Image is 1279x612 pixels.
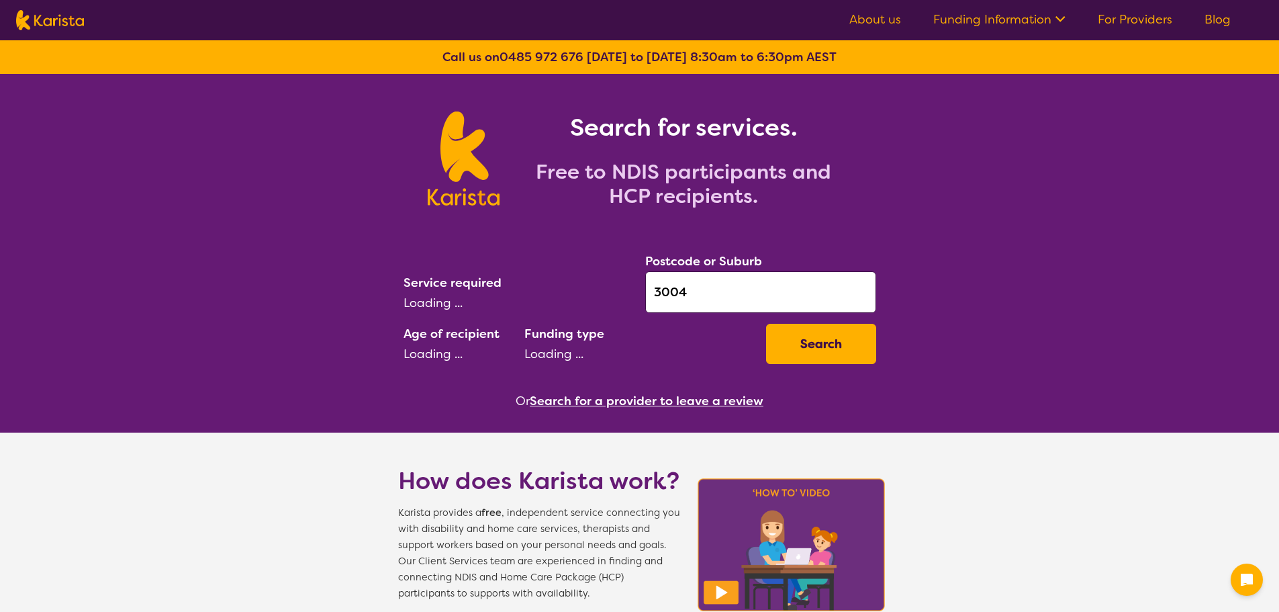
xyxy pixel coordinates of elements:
[530,391,763,411] button: Search for a provider to leave a review
[516,160,851,208] h2: Free to NDIS participants and HCP recipients.
[398,465,680,497] h1: How does Karista work?
[766,324,876,364] button: Search
[404,326,500,342] label: Age of recipient
[645,271,876,313] input: Type
[516,112,851,144] h1: Search for services.
[524,344,755,364] div: Loading ...
[16,10,84,30] img: Karista logo
[849,11,901,28] a: About us
[481,507,502,519] b: free
[1098,11,1172,28] a: For Providers
[404,293,634,313] div: Loading ...
[645,253,762,269] label: Postcode or Suburb
[442,49,837,65] b: Call us on [DATE] to [DATE] 8:30am to 6:30pm AEST
[933,11,1065,28] a: Funding Information
[428,112,500,206] img: Karista logo
[404,275,502,291] label: Service required
[1204,11,1231,28] a: Blog
[404,344,514,364] div: Loading ...
[516,391,530,411] span: Or
[524,326,604,342] label: Funding type
[500,49,583,65] a: 0485 972 676
[398,505,680,602] span: Karista provides a , independent service connecting you with disability and home care services, t...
